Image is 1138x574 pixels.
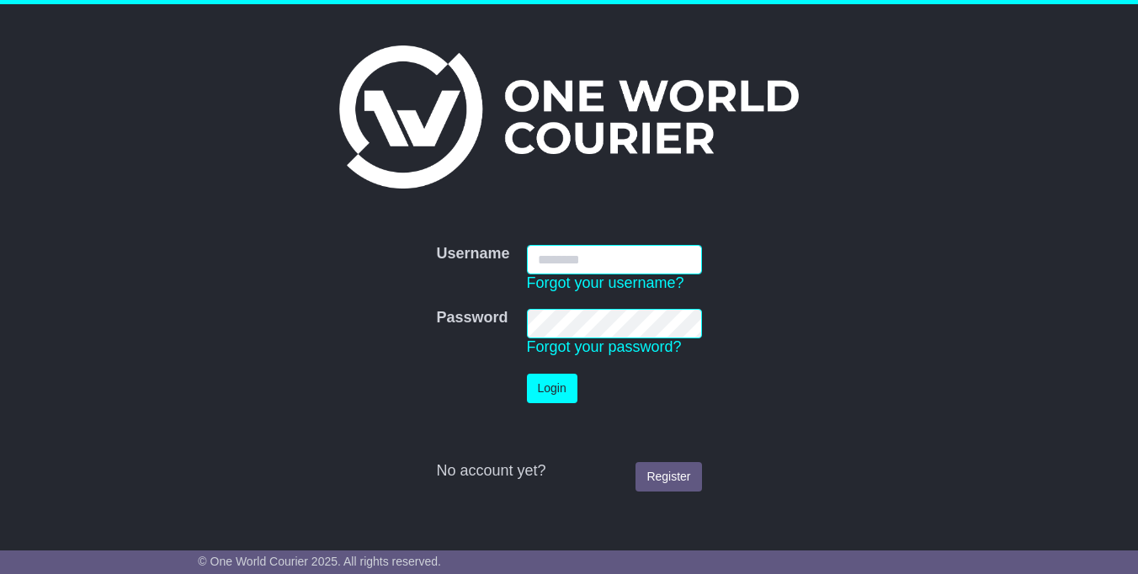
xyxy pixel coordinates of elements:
a: Register [635,462,701,492]
label: Password [436,309,508,327]
button: Login [527,374,577,403]
label: Username [436,245,509,263]
img: One World [339,45,799,189]
a: Forgot your password? [527,338,682,355]
span: © One World Courier 2025. All rights reserved. [198,555,441,568]
a: Forgot your username? [527,274,684,291]
div: No account yet? [436,462,701,481]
